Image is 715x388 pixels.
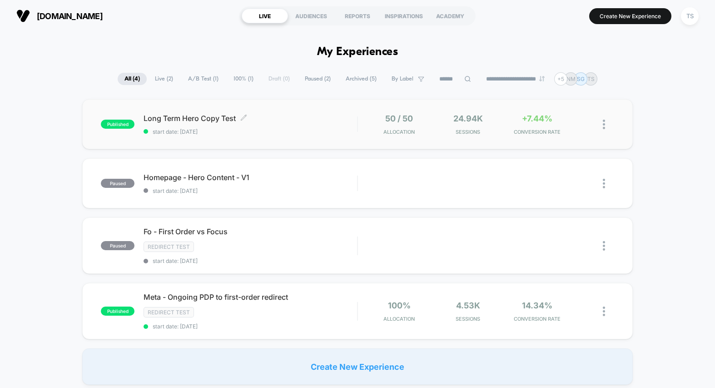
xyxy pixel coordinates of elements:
[298,73,338,85] span: Paused ( 2 )
[392,76,413,82] span: By Label
[456,301,480,310] span: 4.53k
[144,227,357,236] span: Fo - First Order vs Focus
[388,301,411,310] span: 100%
[14,9,105,23] button: [DOMAIN_NAME]
[381,9,427,23] div: INSPIRATIONS
[181,73,225,85] span: A/B Test ( 1 )
[603,241,605,251] img: close
[288,9,334,23] div: AUDIENCES
[101,179,134,188] span: paused
[148,73,180,85] span: Live ( 2 )
[603,120,605,129] img: close
[144,173,357,182] span: Homepage - Hero Content - V1
[144,323,357,330] span: start date: [DATE]
[589,8,671,24] button: Create New Experience
[144,187,357,194] span: start date: [DATE]
[101,241,134,250] span: paused
[144,242,194,252] span: Redirect Test
[383,316,415,322] span: Allocation
[587,76,595,82] p: TS
[385,114,413,123] span: 50 / 50
[505,316,569,322] span: CONVERSION RATE
[118,73,147,85] span: All ( 4 )
[505,129,569,135] span: CONVERSION RATE
[242,9,288,23] div: LIVE
[577,76,585,82] p: SG
[681,7,699,25] div: TS
[453,114,483,123] span: 24.94k
[436,129,501,135] span: Sessions
[144,307,194,317] span: Redirect Test
[554,72,567,86] div: + 5
[566,76,576,82] p: NM
[334,9,381,23] div: REPORTS
[101,120,134,129] span: published
[37,11,103,21] span: [DOMAIN_NAME]
[522,301,552,310] span: 14.34%
[522,114,552,123] span: +7.44%
[436,316,501,322] span: Sessions
[144,292,357,302] span: Meta - Ongoing PDP to first-order redirect
[227,73,260,85] span: 100% ( 1 )
[144,114,357,123] span: Long Term Hero Copy Test
[603,179,605,188] img: close
[144,128,357,135] span: start date: [DATE]
[16,9,30,23] img: Visually logo
[539,76,545,81] img: end
[427,9,473,23] div: ACADEMY
[339,73,383,85] span: Archived ( 5 )
[144,257,357,264] span: start date: [DATE]
[101,307,134,316] span: published
[678,7,701,25] button: TS
[603,307,605,316] img: close
[383,129,415,135] span: Allocation
[82,348,633,385] div: Create New Experience
[317,45,398,59] h1: My Experiences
